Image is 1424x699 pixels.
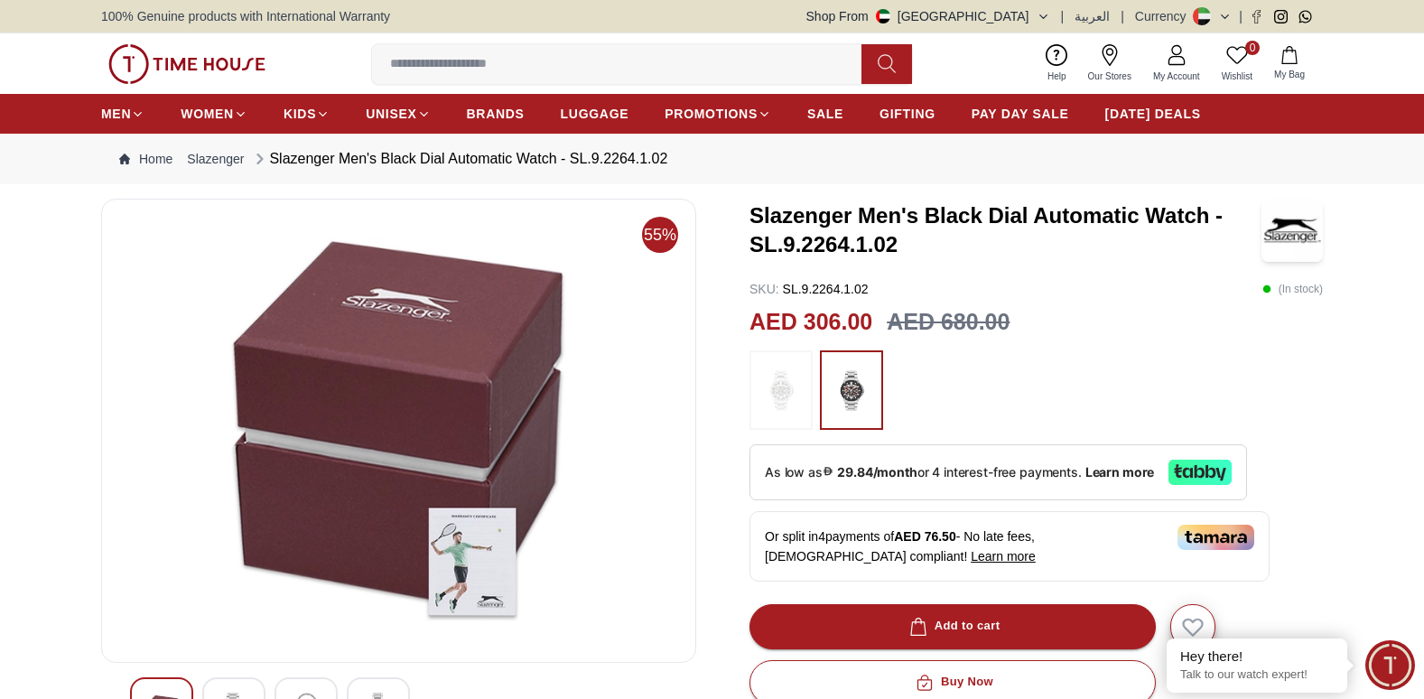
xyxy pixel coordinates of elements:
[1245,41,1260,55] span: 0
[971,549,1036,564] span: Learn more
[972,98,1069,130] a: PAY DAY SALE
[665,105,758,123] span: PROMOTIONS
[1135,7,1194,25] div: Currency
[880,105,935,123] span: GIFTING
[101,105,131,123] span: MEN
[1274,10,1288,23] a: Instagram
[101,98,144,130] a: MEN
[1261,199,1323,262] img: Slazenger Men's Black Dial Automatic Watch - SL.9.2264.1.02
[1146,70,1207,83] span: My Account
[749,201,1261,259] h3: Slazenger Men's Black Dial Automatic Watch - SL.9.2264.1.02
[108,44,265,84] img: ...
[467,98,525,130] a: BRANDS
[181,105,234,123] span: WOMEN
[1298,10,1312,23] a: Whatsapp
[467,105,525,123] span: BRANDS
[1177,525,1254,550] img: Tamara
[1215,70,1260,83] span: Wishlist
[1075,7,1110,25] button: العربية
[749,282,779,296] span: SKU :
[876,9,890,23] img: United Arab Emirates
[749,305,872,340] h2: AED 306.00
[642,217,678,253] span: 55%
[1105,105,1201,123] span: [DATE] DEALS
[1180,648,1334,666] div: Hey there!
[749,604,1156,649] button: Add to cart
[1077,41,1142,87] a: Our Stores
[1105,98,1201,130] a: [DATE] DEALS
[1365,640,1415,690] div: Chat Widget
[1121,7,1124,25] span: |
[807,105,843,123] span: SALE
[1180,667,1334,683] p: Talk to our watch expert!
[561,105,629,123] span: LUGGAGE
[561,98,629,130] a: LUGGAGE
[1037,41,1077,87] a: Help
[880,98,935,130] a: GIFTING
[972,105,1069,123] span: PAY DAY SALE
[1081,70,1139,83] span: Our Stores
[284,98,330,130] a: KIDS
[1061,7,1065,25] span: |
[1267,68,1312,81] span: My Bag
[749,280,869,298] p: SL.9.2264.1.02
[912,672,993,693] div: Buy Now
[1211,41,1263,87] a: 0Wishlist
[101,7,390,25] span: 100% Genuine products with International Warranty
[906,616,1001,637] div: Add to cart
[187,150,244,168] a: Slazenger
[116,214,681,648] img: Slazenger Men's Green Dial Automatic Watch - SL.9.2264.1.01
[1263,42,1316,85] button: My Bag
[181,98,247,130] a: WOMEN
[1250,10,1263,23] a: Facebook
[366,105,416,123] span: UNISEX
[366,98,430,130] a: UNISEX
[806,7,1050,25] button: Shop From[GEOGRAPHIC_DATA]
[665,98,771,130] a: PROMOTIONS
[749,511,1270,582] div: Or split in 4 payments of - No late fees, [DEMOGRAPHIC_DATA] compliant!
[759,359,804,421] img: ...
[119,150,172,168] a: Home
[1239,7,1243,25] span: |
[251,148,667,170] div: Slazenger Men's Black Dial Automatic Watch - SL.9.2264.1.02
[284,105,316,123] span: KIDS
[1262,280,1323,298] p: ( In stock )
[807,98,843,130] a: SALE
[894,529,955,544] span: AED 76.50
[101,134,1323,184] nav: Breadcrumb
[1040,70,1074,83] span: Help
[829,359,874,421] img: ...
[887,305,1010,340] h3: AED 680.00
